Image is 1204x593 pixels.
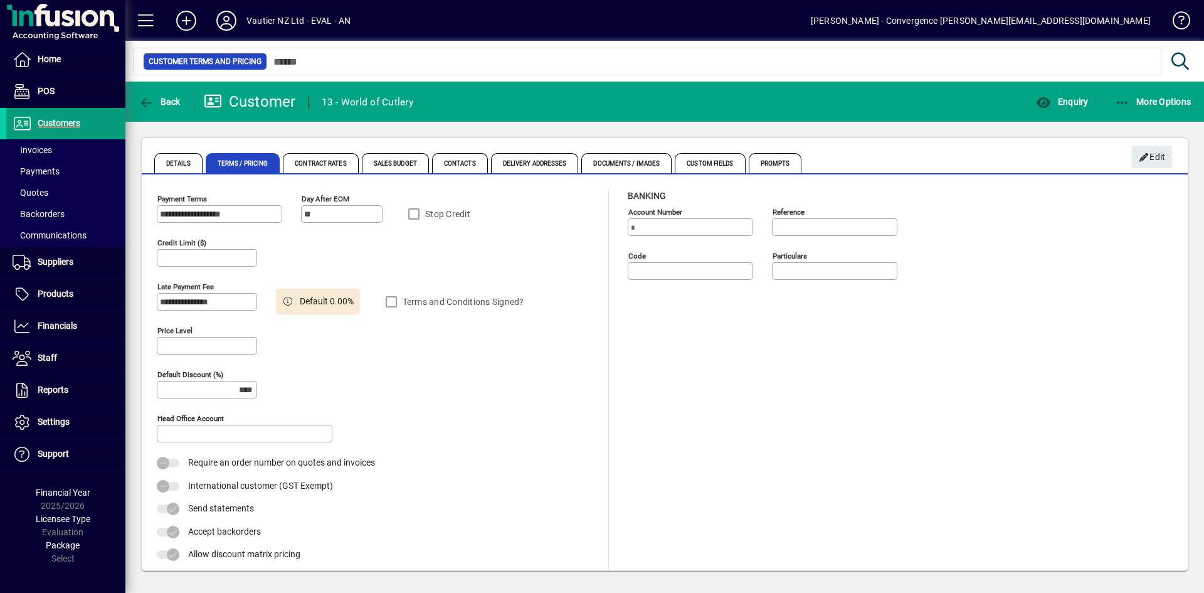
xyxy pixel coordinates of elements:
button: Edit [1132,146,1172,168]
span: Terms / Pricing [206,153,280,173]
a: Products [6,279,125,310]
a: POS [6,76,125,107]
div: Vautier NZ Ltd - EVAL - AN [246,11,351,31]
span: Customer Terms and Pricing [149,55,261,68]
span: Sales Budget [362,153,429,173]
a: Quotes [6,182,125,203]
span: Banking [628,191,666,201]
span: International customer (GST Exempt) [188,481,333,491]
a: Home [6,44,125,75]
app-page-header-button: Back [125,90,194,113]
span: Package [46,540,80,550]
span: Licensee Type [36,514,90,524]
mat-label: Reference [773,208,805,216]
a: Settings [6,407,125,438]
a: Support [6,439,125,470]
div: 13 - World of Cutlery [322,92,413,112]
a: Financials [6,311,125,342]
mat-label: Particulars [773,252,807,260]
span: Custom Fields [675,153,745,173]
a: Staff [6,343,125,374]
button: Add [166,9,206,32]
a: Backorders [6,203,125,225]
a: Invoices [6,139,125,161]
span: Back [139,97,181,107]
mat-label: Credit Limit ($) [157,238,206,247]
span: Products [38,289,73,299]
span: Communications [13,230,87,240]
span: Suppliers [38,257,73,267]
span: Contract Rates [283,153,358,173]
mat-label: Head Office Account [157,414,224,423]
mat-label: Code [628,252,646,260]
a: Knowledge Base [1163,3,1188,43]
mat-label: Payment Terms [157,195,207,203]
span: Delivery Addresses [491,153,579,173]
span: Send statements [188,503,254,513]
a: Payments [6,161,125,182]
span: Contacts [432,153,488,173]
mat-label: Price Level [157,326,193,335]
span: Financial Year [36,488,90,498]
span: Home [38,54,61,64]
span: Edit [1139,147,1166,168]
mat-label: Default Discount (%) [157,370,223,379]
span: Support [38,449,69,459]
span: Allow discount matrix pricing [188,549,300,559]
span: Documents / Images [581,153,672,173]
div: [PERSON_NAME] - Convergence [PERSON_NAME][EMAIL_ADDRESS][DOMAIN_NAME] [811,11,1151,31]
mat-label: Account number [628,208,682,216]
span: Customers [38,118,80,128]
a: Reports [6,375,125,406]
span: Prompts [749,153,802,173]
span: Backorders [13,209,65,219]
span: More Options [1115,97,1191,107]
mat-label: Late Payment Fee [157,282,214,291]
a: Communications [6,225,125,246]
span: Enquiry [1036,97,1088,107]
span: Settings [38,417,70,427]
button: Back [135,90,184,113]
div: Customer [204,92,296,112]
span: Payments [13,166,60,176]
span: Details [154,153,203,173]
span: Invoices [13,145,52,155]
span: Accept backorders [188,526,261,537]
span: Reports [38,385,68,395]
a: Suppliers [6,247,125,278]
mat-label: Day after EOM [302,195,349,203]
span: Default 0.00% [300,295,354,308]
button: Enquiry [1033,90,1091,113]
span: Financials [38,321,77,331]
span: Require an order number on quotes and invoices [188,457,375,467]
button: More Options [1112,90,1195,113]
button: Profile [206,9,246,32]
span: Quotes [13,188,48,198]
span: POS [38,86,55,96]
span: Staff [38,353,57,363]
